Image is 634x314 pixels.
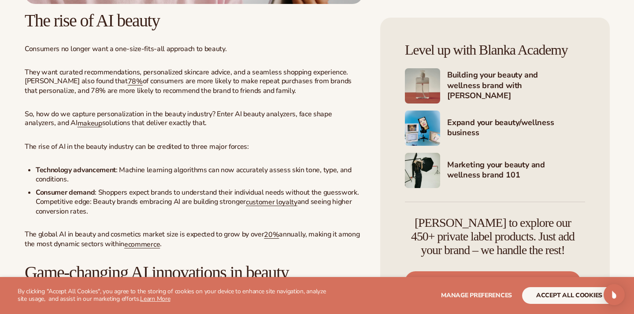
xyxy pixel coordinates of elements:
strong: Technology advancement [36,165,116,175]
a: Learn More [140,295,170,303]
p: By clicking "Accept All Cookies", you agree to the storing of cookies on your device to enhance s... [18,288,331,303]
strong: Consumer demand [36,188,95,197]
a: makeup [78,118,102,128]
h4: [PERSON_NAME] to explore our 450+ private label products. Just add your brand – we handle the rest! [405,216,581,257]
a: Start free [405,271,581,292]
span: : Beauty brands embracing AI are building stronger [90,197,246,207]
span: Game-changing AI innovations in beauty [25,262,289,282]
a: Shopify Image 8 Marketing your beauty and wellness brand 101 [405,153,585,188]
a: Shopify Image 6 Building your beauty and wellness brand with [PERSON_NAME] [405,68,585,103]
img: Shopify Image 7 [405,111,440,146]
span: Competitive edge [36,197,90,207]
span: So, how do we capture personalization in the beauty industry? Enter AI beauty analyzers, face sha... [25,109,332,128]
span: annually, making it among the most dynamic sectors within [25,229,360,249]
h4: Marketing your beauty and wellness brand 101 [447,160,585,181]
a: 20% [264,230,279,240]
span: . [160,239,162,249]
span: : Machine learning algorithms can now accurately assess skin tone, type, and conditions. [36,165,352,184]
span: solutions that deliver exactly that. [102,118,207,128]
span: The rise of AI beauty [25,11,159,30]
img: Shopify Image 8 [405,153,440,188]
span: and seeing higher conversion rates. [36,197,352,216]
div: Open Intercom Messenger [604,284,625,305]
span: Manage preferences [441,291,512,299]
button: Manage preferences [441,287,512,304]
h4: Building your beauty and wellness brand with [PERSON_NAME] [447,70,585,102]
img: Shopify Image 6 [405,68,440,103]
button: accept all cookies [522,287,616,304]
span: of consumers are more likely to make repeat purchases from brands that personalize, and 78% are m... [25,76,352,96]
h4: Level up with Blanka Academy [405,42,585,58]
span: The rise of AI in the beauty industry can be credited to three major forces: [25,142,249,151]
span: The global AI in beauty and cosmetics market size is expected to grow by over [25,229,264,239]
a: ecommerce [124,240,160,249]
a: Shopify Image 7 Expand your beauty/wellness business [405,111,585,146]
a: 78% [128,77,143,86]
a: customer loyalty [246,197,297,207]
span: Consumers no longer want a one-size-fits-all approach to beauty. [25,44,227,54]
span: They want curated recommendations, personalized skincare advice, and a seamless shopping experien... [25,67,348,86]
h4: Expand your beauty/wellness business [447,118,585,139]
span: : Shoppers expect brands to understand their individual needs without the guesswork. [95,188,359,197]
